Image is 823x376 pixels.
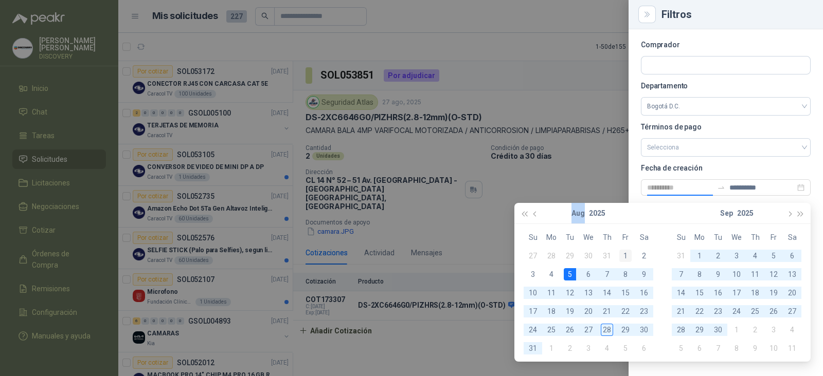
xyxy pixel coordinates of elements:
[690,228,709,247] th: Mo
[598,247,616,265] td: 2025-07-31
[638,342,650,354] div: 6
[601,287,613,299] div: 14
[709,247,727,265] td: 2025-09-02
[675,287,687,299] div: 14
[767,305,780,317] div: 26
[601,268,613,280] div: 7
[672,321,690,339] td: 2025-09-28
[638,250,650,262] div: 2
[675,268,687,280] div: 7
[635,302,653,321] td: 2025-08-23
[638,305,650,317] div: 23
[616,228,635,247] th: Fr
[767,324,780,336] div: 3
[579,247,598,265] td: 2025-07-30
[730,305,743,317] div: 24
[709,284,727,302] td: 2025-09-16
[690,284,709,302] td: 2025-09-15
[564,324,576,336] div: 26
[638,324,650,336] div: 30
[598,228,616,247] th: Th
[712,305,724,317] div: 23
[619,287,632,299] div: 15
[672,339,690,358] td: 2025-10-05
[635,228,653,247] th: Sa
[690,339,709,358] td: 2025-10-06
[720,203,733,223] button: Sep
[564,287,576,299] div: 12
[672,247,690,265] td: 2025-08-31
[601,305,613,317] div: 21
[712,287,724,299] div: 16
[635,321,653,339] td: 2025-08-30
[561,284,579,302] td: 2025-08-12
[601,342,613,354] div: 4
[582,287,595,299] div: 13
[764,247,783,265] td: 2025-09-05
[675,250,687,262] div: 31
[579,339,598,358] td: 2025-09-03
[709,339,727,358] td: 2025-10-07
[672,284,690,302] td: 2025-09-14
[564,250,576,262] div: 29
[712,268,724,280] div: 9
[561,247,579,265] td: 2025-07-29
[786,268,798,280] div: 13
[561,339,579,358] td: 2025-09-02
[598,339,616,358] td: 2025-09-04
[767,250,780,262] div: 5
[727,302,746,321] td: 2025-09-24
[545,268,558,280] div: 4
[764,339,783,358] td: 2025-10-10
[635,265,653,284] td: 2025-08-09
[598,302,616,321] td: 2025-08-21
[598,265,616,284] td: 2025-08-07
[693,342,706,354] div: 6
[749,287,761,299] div: 18
[786,324,798,336] div: 4
[616,321,635,339] td: 2025-08-29
[598,284,616,302] td: 2025-08-14
[524,247,542,265] td: 2025-07-27
[786,250,798,262] div: 6
[749,324,761,336] div: 2
[545,305,558,317] div: 18
[564,342,576,354] div: 2
[579,265,598,284] td: 2025-08-06
[635,284,653,302] td: 2025-08-16
[579,302,598,321] td: 2025-08-20
[767,342,780,354] div: 10
[693,324,706,336] div: 29
[727,339,746,358] td: 2025-10-08
[524,284,542,302] td: 2025-08-10
[690,302,709,321] td: 2025-09-22
[693,268,706,280] div: 8
[675,342,687,354] div: 5
[582,268,595,280] div: 6
[619,268,632,280] div: 8
[690,247,709,265] td: 2025-09-01
[746,339,764,358] td: 2025-10-09
[693,305,706,317] div: 22
[542,339,561,358] td: 2025-09-01
[616,302,635,321] td: 2025-08-22
[527,268,539,280] div: 3
[764,321,783,339] td: 2025-10-03
[730,250,743,262] div: 3
[675,324,687,336] div: 28
[690,265,709,284] td: 2025-09-08
[582,342,595,354] div: 3
[619,324,632,336] div: 29
[641,8,653,21] button: Close
[527,287,539,299] div: 10
[661,9,811,20] div: Filtros
[545,324,558,336] div: 25
[579,321,598,339] td: 2025-08-27
[527,342,539,354] div: 31
[764,302,783,321] td: 2025-09-26
[542,265,561,284] td: 2025-08-04
[672,228,690,247] th: Su
[786,342,798,354] div: 11
[545,287,558,299] div: 11
[619,250,632,262] div: 1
